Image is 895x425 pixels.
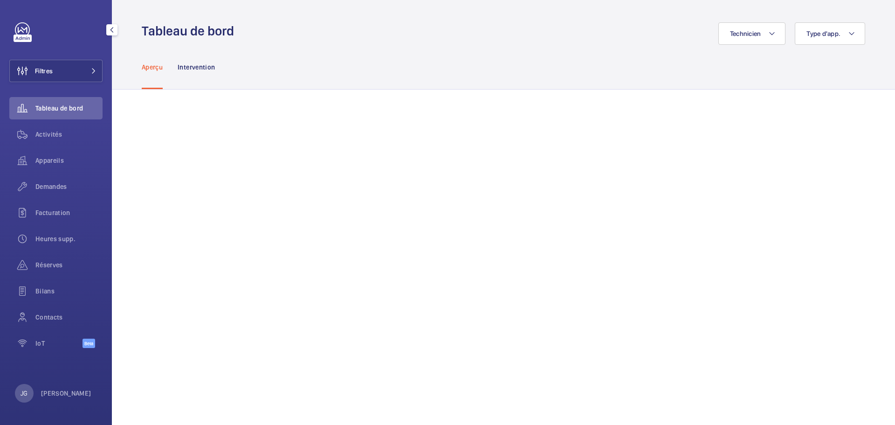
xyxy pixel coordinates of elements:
[35,156,103,165] span: Appareils
[41,389,91,398] p: [PERSON_NAME]
[35,234,103,244] span: Heures supp.
[35,182,103,191] span: Demandes
[806,30,840,37] span: Type d'app.
[9,60,103,82] button: Filtres
[35,66,53,76] span: Filtres
[35,130,103,139] span: Activités
[178,63,215,72] p: Intervention
[35,104,103,113] span: Tableau de bord
[35,208,103,217] span: Facturation
[795,22,865,45] button: Type d'app.
[21,389,28,398] p: JG
[730,30,761,37] span: Technicien
[142,22,240,40] h1: Tableau de bord
[35,313,103,322] span: Contacts
[142,63,163,72] p: Aperçu
[35,260,103,270] span: Réserves
[35,339,83,348] span: IoT
[718,22,786,45] button: Technicien
[35,286,103,296] span: Bilans
[83,339,95,348] span: Beta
